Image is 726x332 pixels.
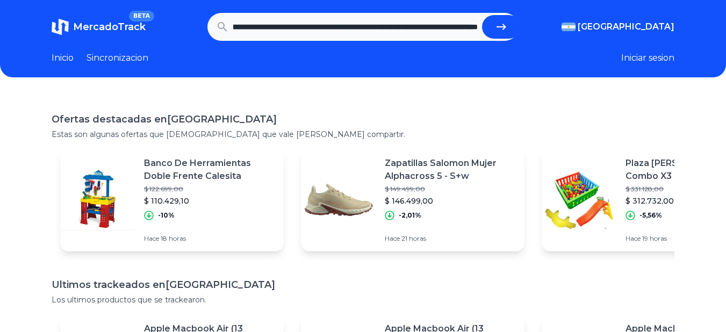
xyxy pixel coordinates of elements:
[385,196,516,206] p: $ 146.499,00
[52,52,74,64] a: Inicio
[129,11,154,21] span: BETA
[87,52,148,64] a: Sincronizacion
[60,148,284,251] a: Featured imageBanco De Herramientas Doble Frente Calesita$ 122.699,00$ 110.429,10-10%Hace 18 horas
[562,23,576,31] img: Argentina
[578,20,674,33] span: [GEOGRAPHIC_DATA]
[639,211,662,220] p: -5,56%
[60,162,135,237] img: Featured image
[301,148,524,251] a: Featured imageZapatillas Salomon Mujer Alphacross 5 - S+w$ 149.499,00$ 146.499,00-2,01%Hace 21 horas
[385,185,516,193] p: $ 149.499,00
[52,18,146,35] a: MercadoTrackBETA
[385,234,516,243] p: Hace 21 horas
[621,52,674,64] button: Iniciar sesion
[399,211,421,220] p: -2,01%
[542,162,617,237] img: Featured image
[144,234,275,243] p: Hace 18 horas
[301,162,376,237] img: Featured image
[144,196,275,206] p: $ 110.429,10
[144,185,275,193] p: $ 122.699,00
[52,277,674,292] h1: Ultimos trackeados en [GEOGRAPHIC_DATA]
[52,18,69,35] img: MercadoTrack
[385,157,516,183] p: Zapatillas Salomon Mujer Alphacross 5 - S+w
[52,129,674,140] p: Estas son algunas ofertas que [DEMOGRAPHIC_DATA] que vale [PERSON_NAME] compartir.
[52,294,674,305] p: Los ultimos productos que se trackearon.
[144,157,275,183] p: Banco De Herramientas Doble Frente Calesita
[73,21,146,33] span: MercadoTrack
[562,20,674,33] button: [GEOGRAPHIC_DATA]
[52,112,674,127] h1: Ofertas destacadas en [GEOGRAPHIC_DATA]
[158,211,175,220] p: -10%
